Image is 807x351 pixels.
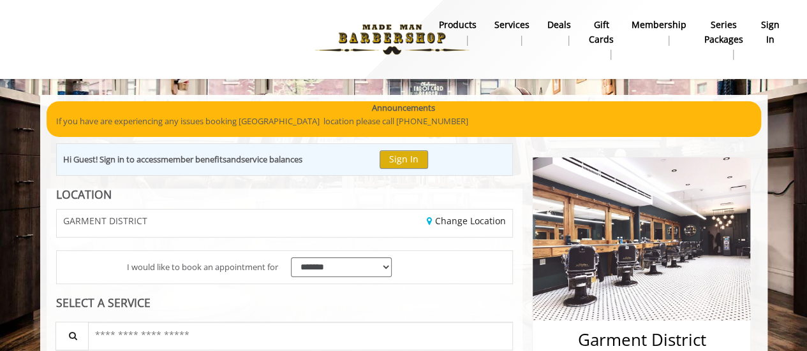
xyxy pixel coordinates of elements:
[161,154,226,165] b: member benefits
[127,261,278,274] span: I would like to book an appointment for
[56,297,514,309] div: SELECT A SERVICE
[761,18,780,47] b: sign in
[547,18,571,32] b: Deals
[494,18,529,32] b: Services
[589,18,614,47] b: gift cards
[63,153,302,166] div: Hi Guest! Sign in to access and
[427,215,506,227] a: Change Location
[56,187,112,202] b: LOCATION
[304,4,480,75] img: Made Man Barbershop logo
[538,16,580,49] a: DealsDeals
[632,18,686,32] b: Membership
[580,16,623,63] a: Gift cardsgift cards
[439,18,477,32] b: products
[56,322,89,350] button: Service Search
[485,16,538,49] a: ServicesServices
[704,18,743,47] b: Series packages
[752,16,788,49] a: sign insign in
[380,150,428,169] button: Sign In
[623,16,695,49] a: MembershipMembership
[430,16,485,49] a: Productsproducts
[241,154,302,165] b: service balances
[63,216,147,226] span: GARMENT DISTRICT
[695,16,752,63] a: Series packagesSeries packages
[56,115,751,128] p: If you have are experiencing any issues booking [GEOGRAPHIC_DATA] location please call [PHONE_NUM...
[547,331,736,349] h2: Garment District
[372,101,435,115] b: Announcements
